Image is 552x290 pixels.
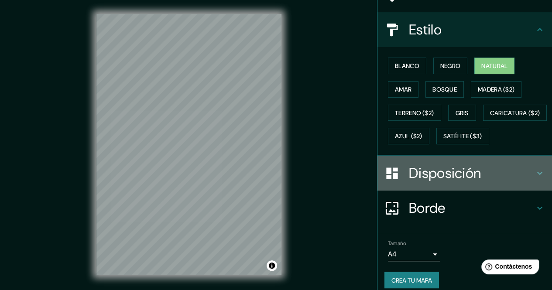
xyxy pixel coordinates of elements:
font: Crea tu mapa [391,276,432,284]
button: Azul ($2) [388,128,429,144]
button: Bosque [425,81,464,98]
font: Satélite ($3) [443,133,482,140]
font: Tamaño [388,240,406,247]
div: Borde [377,191,552,225]
font: Madera ($2) [478,85,514,93]
button: Natural [474,58,514,74]
font: Terreno ($2) [395,109,434,117]
button: Crea tu mapa [384,272,439,288]
font: Caricatura ($2) [490,109,540,117]
font: Bosque [432,85,457,93]
font: Estilo [409,20,442,39]
div: Disposición [377,156,552,191]
button: Activar o desactivar atribución [267,260,277,271]
font: Negro [440,62,461,70]
font: Natural [481,62,507,70]
button: Madera ($2) [471,81,521,98]
font: A4 [388,249,397,259]
button: Amar [388,81,418,98]
button: Satélite ($3) [436,128,489,144]
font: Disposición [409,164,481,182]
button: Negro [433,58,468,74]
font: Azul ($2) [395,133,422,140]
font: Gris [456,109,469,117]
iframe: Lanzador de widgets de ayuda [474,256,542,280]
div: Estilo [377,12,552,47]
button: Caricatura ($2) [483,105,547,121]
canvas: Mapa [96,14,281,275]
button: Blanco [388,58,426,74]
font: Amar [395,85,411,93]
font: Blanco [395,62,419,70]
font: Borde [409,199,446,217]
button: Terreno ($2) [388,105,441,121]
div: A4 [388,247,440,261]
button: Gris [448,105,476,121]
